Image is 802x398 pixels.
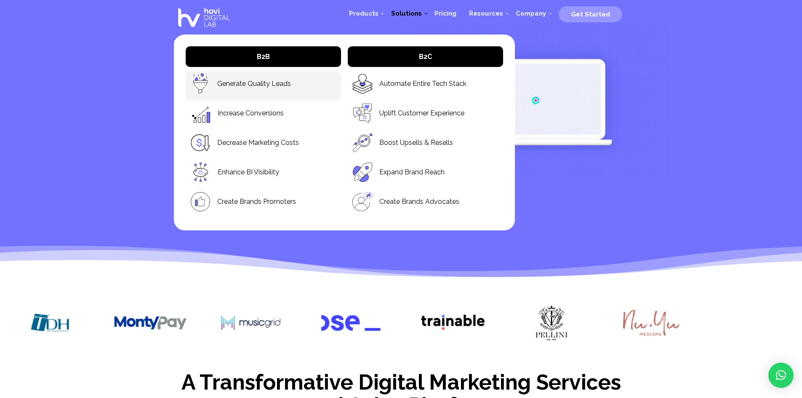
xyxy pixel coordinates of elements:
[217,79,291,88] a: Generate Quality Leads
[379,138,453,147] a: Boost Upsells & Resells
[218,167,279,177] a: Enhance BI Visibility
[218,108,284,118] a: Increase Conversions
[217,197,296,206] a: Create Brands Promoters
[186,46,341,71] a: B2B
[385,1,428,26] a: Solutions
[559,7,622,20] a: Get Started
[379,79,466,88] a: Automate Entire Tech Stack
[469,10,503,17] span: Resources
[379,197,459,206] a: Create Brands Advocates
[463,1,509,26] a: Resources
[379,167,445,177] a: Expand Brand Reach
[434,10,456,17] span: Pricing
[379,108,464,118] a: Uplift Customer Experience
[217,138,299,147] a: Decrease Marketing Costs
[343,1,385,26] a: Products
[257,53,270,61] span: B2B
[348,46,503,71] a: B2C
[516,10,546,17] span: Company
[349,10,378,17] span: Products
[428,1,463,26] a: Pricing
[419,53,432,61] span: B2C
[509,1,552,26] a: Company
[400,24,671,177] img: Digital Marketing Services
[391,10,422,17] span: Solutions
[571,11,610,18] span: Get Started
